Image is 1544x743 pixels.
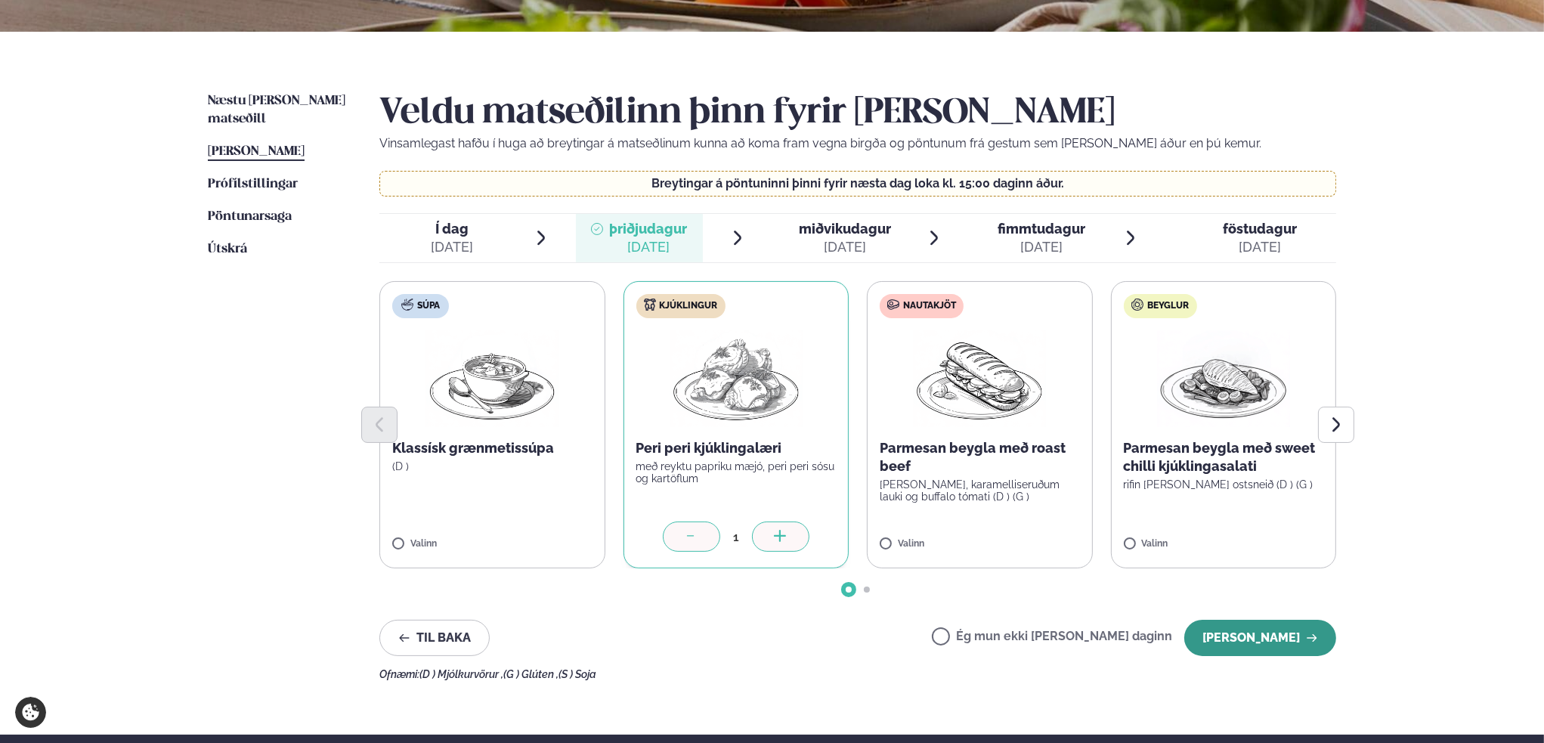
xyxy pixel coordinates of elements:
[208,175,298,193] a: Prófílstillingar
[208,210,292,223] span: Pöntunarsaga
[846,587,852,593] span: Go to slide 1
[392,460,593,472] p: (D )
[559,668,596,680] span: (S ) Soja
[887,299,899,311] img: beef.svg
[1223,238,1297,256] div: [DATE]
[208,240,247,259] a: Útskrá
[395,178,1321,190] p: Breytingar á pöntuninni þinni fyrir næsta dag loka kl. 15:00 daginn áður.
[670,330,803,427] img: Chicken-thighs.png
[880,439,1080,475] p: Parmesan beygla með roast beef
[1184,620,1336,656] button: [PERSON_NAME]
[1124,478,1324,491] p: rifin [PERSON_NAME] ostsneið (D ) (G )
[913,330,1046,427] img: Panini.png
[609,238,687,256] div: [DATE]
[644,299,656,311] img: chicken.svg
[1148,300,1190,312] span: Beyglur
[208,145,305,158] span: [PERSON_NAME]
[1124,439,1324,475] p: Parmesan beygla með sweet chilli kjúklingasalati
[208,143,305,161] a: [PERSON_NAME]
[401,299,413,311] img: soup.svg
[208,94,345,125] span: Næstu [PERSON_NAME] matseðill
[431,238,473,256] div: [DATE]
[431,220,473,238] span: Í dag
[503,668,559,680] span: (G ) Glúten ,
[636,439,837,457] p: Peri peri kjúklingalæri
[880,478,1080,503] p: [PERSON_NAME], karamelliseruðum lauki og buffalo tómati (D ) (G )
[609,221,687,237] span: þriðjudagur
[208,208,292,226] a: Pöntunarsaga
[361,407,398,443] button: Previous slide
[392,439,593,457] p: Klassísk grænmetissúpa
[379,668,1336,680] div: Ofnæmi:
[208,92,349,128] a: Næstu [PERSON_NAME] matseðill
[998,221,1085,237] span: fimmtudagur
[799,238,891,256] div: [DATE]
[1318,407,1354,443] button: Next slide
[903,300,956,312] span: Nautakjöt
[15,697,46,728] a: Cookie settings
[379,620,490,656] button: Til baka
[1157,330,1290,427] img: Chicken-breast.png
[864,587,870,593] span: Go to slide 2
[208,243,247,255] span: Útskrá
[636,460,837,484] p: með reyktu papriku mæjó, peri peri sósu og kartöflum
[1223,221,1297,237] span: föstudagur
[998,238,1085,256] div: [DATE]
[379,92,1336,135] h2: Veldu matseðilinn þinn fyrir [PERSON_NAME]
[799,221,891,237] span: miðvikudagur
[379,135,1336,153] p: Vinsamlegast hafðu í huga að breytingar á matseðlinum kunna að koma fram vegna birgða og pöntunum...
[720,528,752,546] div: 1
[417,300,440,312] span: Súpa
[660,300,718,312] span: Kjúklingur
[425,330,559,427] img: Soup.png
[1131,299,1144,311] img: bagle-new-16px.svg
[208,178,298,190] span: Prófílstillingar
[419,668,503,680] span: (D ) Mjólkurvörur ,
